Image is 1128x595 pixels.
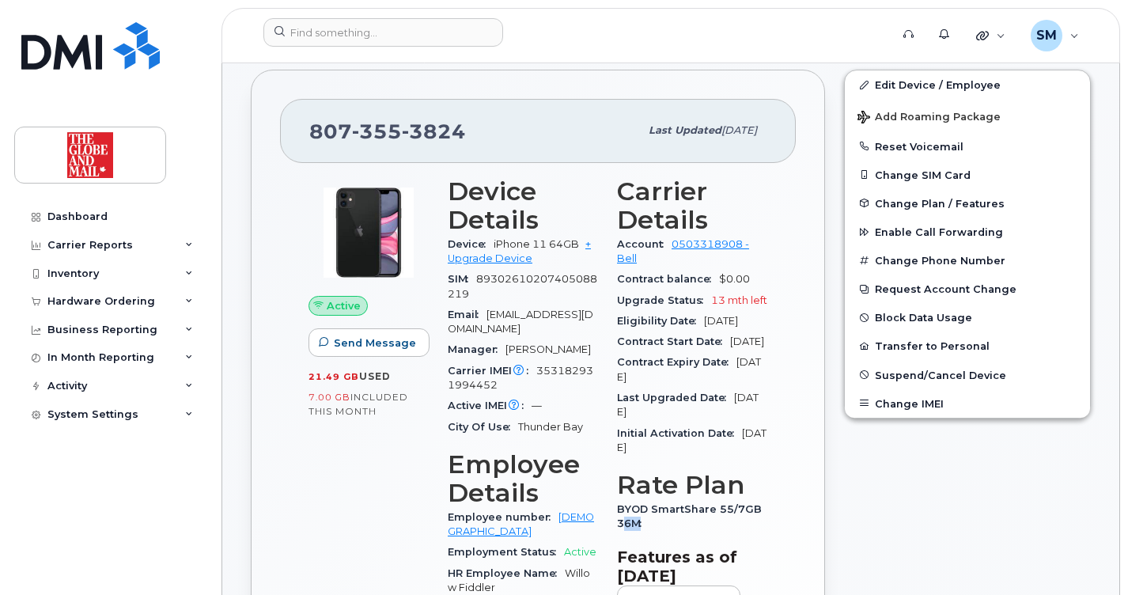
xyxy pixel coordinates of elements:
[857,111,1001,126] span: Add Roaming Package
[309,119,466,143] span: 807
[845,132,1090,161] button: Reset Voicemail
[617,503,762,529] span: BYOD SmartShare 55/7GB 36M
[845,389,1090,418] button: Change IMEI
[448,511,558,523] span: Employee number
[1036,26,1057,45] span: SM
[845,100,1090,132] button: Add Roaming Package
[875,369,1006,381] span: Suspend/Cancel Device
[617,273,719,285] span: Contract balance
[845,275,1090,303] button: Request Account Change
[617,238,749,264] a: 0503318908 - Bell
[308,328,430,357] button: Send Message
[965,20,1016,51] div: Quicklinks
[845,218,1090,246] button: Enable Call Forwarding
[448,546,564,558] span: Employment Status
[321,185,416,280] img: iPhone_11.jpg
[518,421,583,433] span: Thunder Bay
[845,161,1090,189] button: Change SIM Card
[263,18,503,47] input: Find something...
[448,421,518,433] span: City Of Use
[845,70,1090,99] a: Edit Device / Employee
[845,189,1090,218] button: Change Plan / Features
[845,303,1090,332] button: Block Data Usage
[359,370,391,382] span: used
[448,177,598,234] h3: Device Details
[448,567,590,593] span: Willow Fiddler
[617,315,704,327] span: Eligibility Date
[617,238,672,250] span: Account
[505,343,591,355] span: [PERSON_NAME]
[448,450,598,507] h3: Employee Details
[875,197,1005,209] span: Change Plan / Features
[448,309,593,335] span: [EMAIL_ADDRESS][DOMAIN_NAME]
[448,273,597,299] span: 89302610207405088219
[1020,20,1090,51] div: Secours, Marc
[719,273,750,285] span: $0.00
[532,400,542,411] span: —
[352,119,402,143] span: 355
[704,315,738,327] span: [DATE]
[448,365,536,377] span: Carrier IMEI
[721,124,757,136] span: [DATE]
[617,392,734,404] span: Last Upgraded Date
[845,246,1090,275] button: Change Phone Number
[308,371,359,382] span: 21.49 GB
[448,309,486,320] span: Email
[308,392,350,403] span: 7.00 GB
[448,567,565,579] span: HR Employee Name
[448,400,532,411] span: Active IMEI
[617,177,767,234] h3: Carrier Details
[617,294,711,306] span: Upgrade Status
[402,119,466,143] span: 3824
[448,238,494,250] span: Device
[845,361,1090,389] button: Suspend/Cancel Device
[564,546,596,558] span: Active
[494,238,579,250] span: iPhone 11 64GB
[617,471,767,499] h3: Rate Plan
[617,548,767,586] h3: Features as of [DATE]
[649,124,721,136] span: Last updated
[730,335,764,347] span: [DATE]
[845,332,1090,360] button: Transfer to Personal
[617,356,736,368] span: Contract Expiry Date
[711,294,767,306] span: 13 mth left
[334,335,416,351] span: Send Message
[875,226,1003,238] span: Enable Call Forwarding
[617,427,742,439] span: Initial Activation Date
[617,335,730,347] span: Contract Start Date
[448,343,505,355] span: Manager
[308,391,408,417] span: included this month
[448,273,476,285] span: SIM
[617,427,767,453] span: [DATE]
[617,356,761,382] span: [DATE]
[327,298,361,313] span: Active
